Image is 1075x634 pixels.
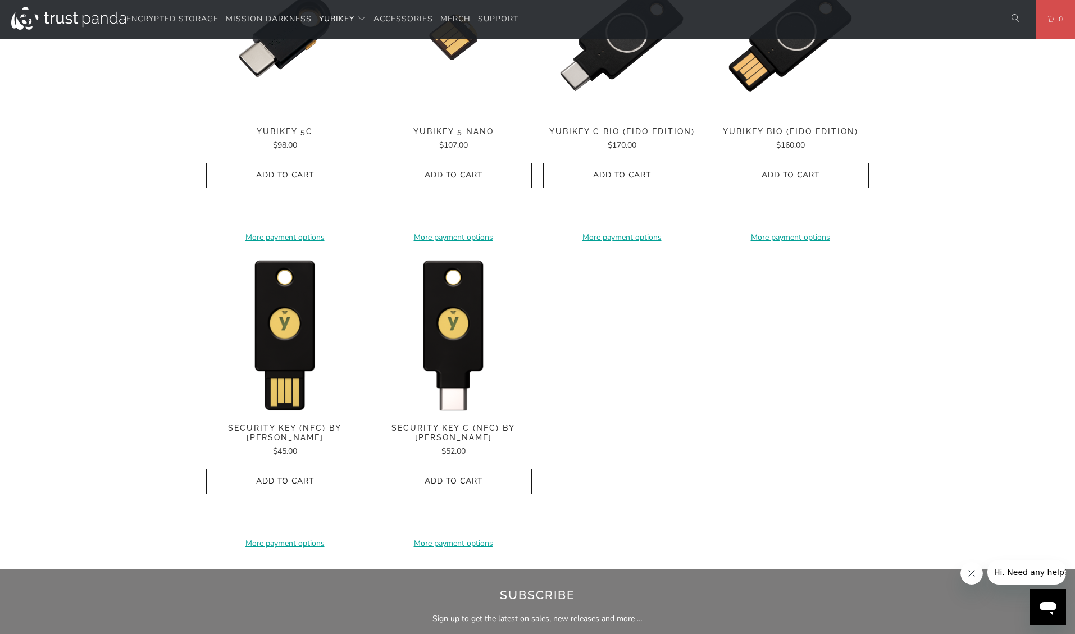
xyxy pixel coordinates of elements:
[375,255,532,412] img: Security Key C (NFC) by Yubico - Trust Panda
[206,127,363,152] a: YubiKey 5C $98.00
[712,127,869,136] span: YubiKey Bio (FIDO Edition)
[206,255,363,412] img: Security Key (NFC) by Yubico - Trust Panda
[206,163,363,188] button: Add to Cart
[273,140,297,150] span: $98.00
[543,163,700,188] button: Add to Cart
[555,171,689,180] span: Add to Cart
[712,163,869,188] button: Add to Cart
[375,423,532,458] a: Security Key C (NFC) by [PERSON_NAME] $52.00
[441,446,466,457] span: $52.00
[218,171,352,180] span: Add to Cart
[375,255,532,412] a: Security Key C (NFC) by Yubico - Trust Panda Security Key C (NFC) by Yubico - Trust Panda
[273,446,297,457] span: $45.00
[608,140,636,150] span: $170.00
[543,231,700,244] a: More payment options
[375,127,532,136] span: YubiKey 5 Nano
[319,13,354,24] span: YubiKey
[226,6,312,33] a: Mission Darkness
[319,6,366,33] summary: YubiKey
[206,127,363,136] span: YubiKey 5C
[218,477,352,486] span: Add to Cart
[375,231,532,244] a: More payment options
[206,469,363,494] button: Add to Cart
[226,13,312,24] span: Mission Darkness
[7,8,81,17] span: Hi. Need any help?
[960,562,983,585] iframe: Close message
[218,613,857,625] p: Sign up to get the latest on sales, new releases and more …
[11,7,126,30] img: Trust Panda Australia
[206,423,363,458] a: Security Key (NFC) by [PERSON_NAME] $45.00
[375,537,532,550] a: More payment options
[1054,13,1063,25] span: 0
[206,537,363,550] a: More payment options
[543,127,700,152] a: YubiKey C Bio (FIDO Edition) $170.00
[126,13,218,24] span: Encrypted Storage
[126,6,218,33] a: Encrypted Storage
[206,255,363,412] a: Security Key (NFC) by Yubico - Trust Panda Security Key (NFC) by Yubico - Trust Panda
[218,586,857,604] h2: Subscribe
[723,171,857,180] span: Add to Cart
[712,231,869,244] a: More payment options
[386,477,520,486] span: Add to Cart
[373,6,433,33] a: Accessories
[1030,589,1066,625] iframe: Button to launch messaging window
[375,423,532,443] span: Security Key C (NFC) by [PERSON_NAME]
[478,6,518,33] a: Support
[987,560,1066,585] iframe: Message from company
[206,231,363,244] a: More payment options
[206,423,363,443] span: Security Key (NFC) by [PERSON_NAME]
[126,6,518,33] nav: Translation missing: en.navigation.header.main_nav
[373,13,433,24] span: Accessories
[375,127,532,152] a: YubiKey 5 Nano $107.00
[776,140,805,150] span: $160.00
[712,127,869,152] a: YubiKey Bio (FIDO Edition) $160.00
[440,13,471,24] span: Merch
[375,163,532,188] button: Add to Cart
[375,469,532,494] button: Add to Cart
[543,127,700,136] span: YubiKey C Bio (FIDO Edition)
[439,140,468,150] span: $107.00
[386,171,520,180] span: Add to Cart
[478,13,518,24] span: Support
[440,6,471,33] a: Merch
